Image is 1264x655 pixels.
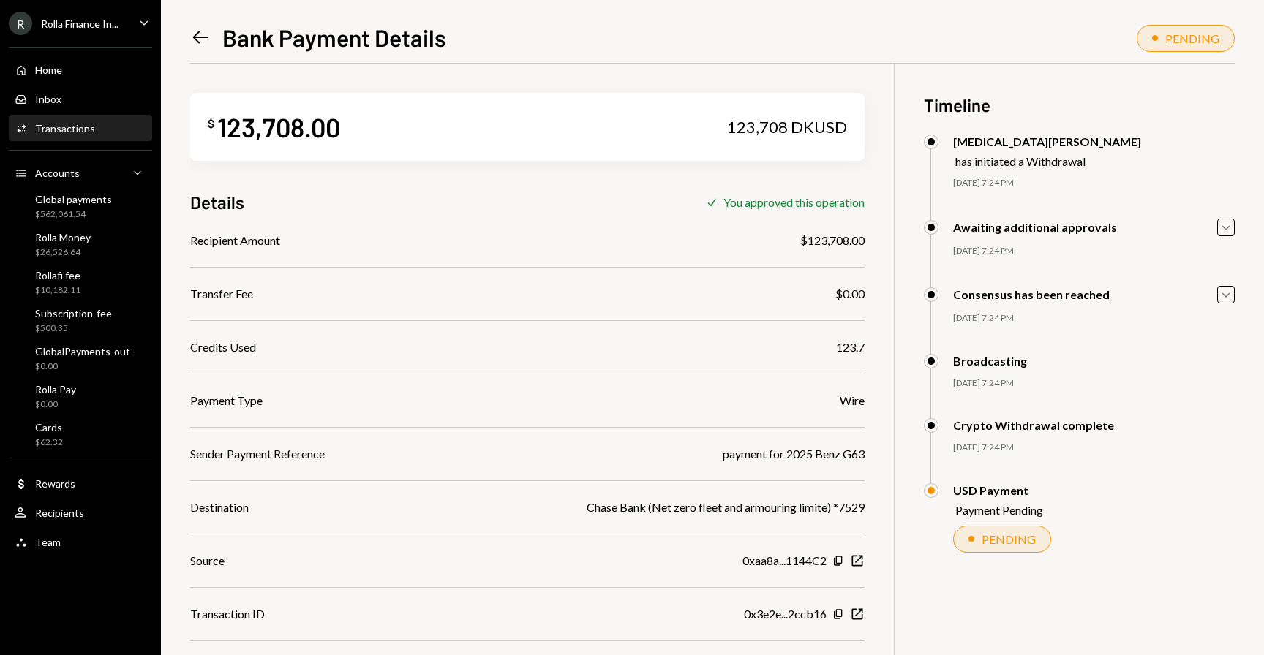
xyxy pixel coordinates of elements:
[190,285,253,303] div: Transfer Fee
[9,159,152,186] a: Accounts
[9,417,152,452] a: Cards$62.32
[9,189,152,224] a: Global payments$562,061.54
[9,265,152,300] a: Rollafi fee$10,182.11
[953,245,1235,257] div: [DATE] 7:24 PM
[9,499,152,526] a: Recipients
[35,93,61,105] div: Inbox
[9,303,152,338] a: Subscription-fee$500.35
[35,64,62,76] div: Home
[9,341,152,376] a: GlobalPayments-out$0.00
[190,232,280,249] div: Recipient Amount
[953,377,1235,390] div: [DATE] 7:24 PM
[190,605,265,623] div: Transaction ID
[35,231,91,243] div: Rolla Money
[35,436,63,449] div: $62.32
[190,552,225,569] div: Source
[9,56,152,83] a: Home
[953,220,1117,234] div: Awaiting additional approvals
[35,307,112,319] div: Subscription-fee
[35,269,80,281] div: Rollafi fee
[190,445,325,463] div: Sender Payment Reference
[35,193,112,205] div: Global payments
[9,379,152,414] a: Rolla Pay$0.00
[800,232,865,249] div: $123,708.00
[9,12,32,35] div: R
[190,392,263,409] div: Payment Type
[35,246,91,259] div: $26,526.64
[9,470,152,496] a: Rewards
[742,552,827,569] div: 0xaa8a...1144C2
[953,135,1141,148] div: [MEDICAL_DATA][PERSON_NAME]
[208,116,214,131] div: $
[9,86,152,112] a: Inbox
[35,322,112,335] div: $500.35
[217,110,340,143] div: 123,708.00
[35,284,80,297] div: $10,182.11
[835,285,865,303] div: $0.00
[953,177,1235,189] div: [DATE] 7:24 PM
[41,18,118,30] div: Rolla Finance In...
[9,115,152,141] a: Transactions
[35,477,75,490] div: Rewards
[222,23,446,52] h1: Bank Payment Details
[35,122,95,135] div: Transactions
[1165,31,1219,45] div: PENDING
[723,445,865,463] div: payment for 2025 Benz G63
[723,195,865,209] div: You approved this operation
[953,287,1110,301] div: Consensus has been reached
[35,383,76,395] div: Rolla Pay
[840,392,865,409] div: Wire
[587,499,865,516] div: Chase Bank (Net zero fleet and armouring limite) *7529
[953,418,1114,432] div: Crypto Withdrawal complete
[953,483,1043,497] div: USD Payment
[35,507,84,519] div: Recipients
[955,503,1043,517] div: Payment Pending
[35,360,130,373] div: $0.00
[744,605,827,623] div: 0x3e2e...2ccb16
[9,529,152,555] a: Team
[727,117,847,137] div: 123,708 DKUSD
[955,154,1141,168] div: has initiated a Withdrawal
[35,421,63,433] div: Cards
[953,442,1235,454] div: [DATE] 7:24 PM
[836,338,865,356] div: 123.7
[9,227,152,262] a: Rolla Money$26,526.64
[982,532,1036,546] div: PENDING
[953,354,1027,368] div: Broadcasting
[190,499,249,516] div: Destination
[190,190,244,214] h3: Details
[35,167,80,179] div: Accounts
[190,338,256,356] div: Credits Used
[924,93,1235,117] h3: Timeline
[953,312,1235,325] div: [DATE] 7:24 PM
[35,208,112,221] div: $562,061.54
[35,398,76,411] div: $0.00
[35,536,61,548] div: Team
[35,345,130,357] div: GlobalPayments-out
